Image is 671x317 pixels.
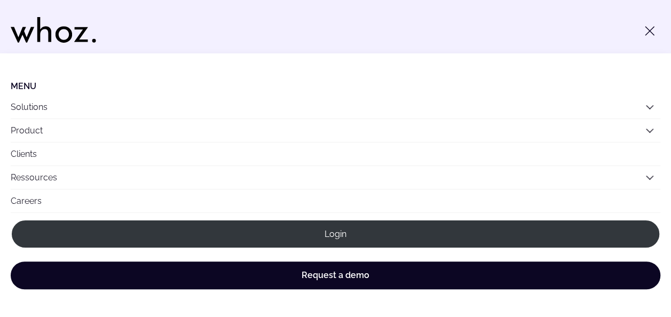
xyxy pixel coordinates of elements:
[11,142,660,165] a: Clients
[11,81,660,91] li: Menu
[11,166,660,189] button: Ressources
[601,247,656,302] iframe: Chatbot
[11,125,43,136] a: Product
[639,20,660,42] button: Toggle menu
[11,189,660,212] a: Careers
[11,119,660,142] button: Product
[11,172,57,183] a: Ressources
[11,219,660,249] a: Login
[11,261,660,289] a: Request a demo
[11,96,660,118] button: Solutions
